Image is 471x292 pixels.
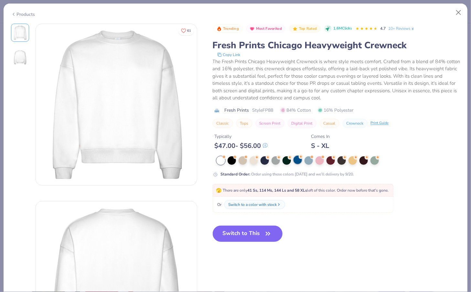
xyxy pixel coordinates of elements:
span: Or [216,202,222,208]
span: Most Favorited [256,27,282,30]
button: Screen Print [256,119,284,128]
span: 16% Polyester [318,107,354,114]
button: Classic [213,119,233,128]
div: S - XL [311,142,330,150]
div: Switch to a color with stock [229,202,277,208]
span: 61 [187,29,191,32]
button: Badge Button [213,25,242,33]
button: copy to clipboard [215,51,242,58]
img: Trending sort [217,26,222,31]
img: Most Favorited sort [250,26,255,31]
button: Tops [236,119,252,128]
button: Close [453,6,465,19]
span: 84% Cotton [281,107,311,114]
img: Top Rated sort [293,26,298,31]
button: Badge Button [289,25,320,33]
strong: 41 Ss, 114 Ms, 144 Ls and 58 XLs [248,188,307,193]
img: Front [12,25,28,40]
div: Products [11,11,35,18]
img: brand logo [213,108,221,113]
span: Fresh Prints [225,107,249,114]
button: Badge Button [246,25,285,33]
img: Front [36,24,197,185]
div: The Fresh Prints Chicago Heavyweight Crewneck is where style meets comfort. Crafted from a blend ... [213,58,460,102]
div: Print Guide [371,120,389,126]
span: 🫣 [216,187,222,194]
button: Switch to This [213,226,283,242]
span: Top Rated [299,27,317,30]
span: 4.7 [380,26,386,31]
strong: Standard Order : [221,172,251,177]
img: Back [12,50,28,65]
span: 1.6M Clicks [333,26,352,31]
button: Casual [320,119,339,128]
span: Trending [223,27,239,30]
button: Switch to a color with stock [224,200,285,209]
a: 10+ Reviews [388,26,415,31]
button: Like [178,26,194,35]
div: Order using these colors [DATE] and we’ll delivery by 9/20. [221,171,354,177]
button: Crewneck [343,119,368,128]
span: There are only left of this color. Order now before that's gone. [216,188,389,193]
div: Typically [215,133,268,140]
div: 4.7 Stars [356,24,378,34]
div: Comes In [311,133,330,140]
div: Fresh Prints Chicago Heavyweight Crewneck [213,39,460,51]
span: Style FP88 [252,107,273,114]
div: $ 47.00 - $ 56.00 [215,142,268,150]
button: Digital Print [288,119,316,128]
